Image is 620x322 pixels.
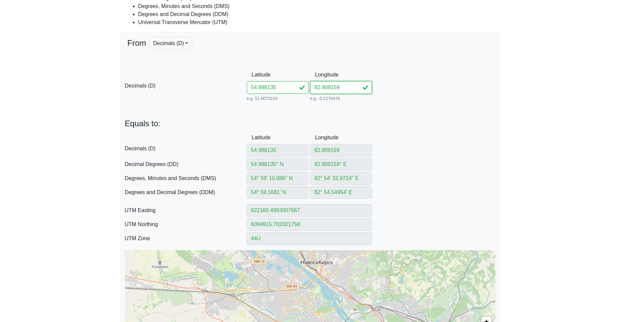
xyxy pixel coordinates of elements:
label: Latitude [247,131,267,144]
label: Latitude [247,68,267,81]
p: Equals to: [125,119,495,129]
span: From [128,37,146,66]
li: Universal Transverse Mercator (UTM) [138,18,495,26]
small: e.g. -0.1276474 [310,95,372,102]
label: UTM Easting [120,204,247,217]
button: Decimals (D) [149,37,193,50]
span: Degrees, Minutes and Seconds (DMS) [125,174,247,182]
li: Degrees, Minutes and Seconds (DMS) [138,2,495,10]
span: Decimals (D) [125,82,247,90]
label: Longitude [310,68,331,81]
label: Longitude [310,131,331,144]
li: Degrees and Decimal Degrees (DDM) [138,10,495,18]
label: UTM Northing [120,218,247,231]
span: Decimal Degrees (DD) [125,160,247,168]
span: Degrees and Decimal Degrees (DDM) [125,188,247,196]
span: Decimals (D) [125,145,247,153]
small: e.g. 51.5073219 [247,95,308,102]
label: UTM Zone [120,232,247,245]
